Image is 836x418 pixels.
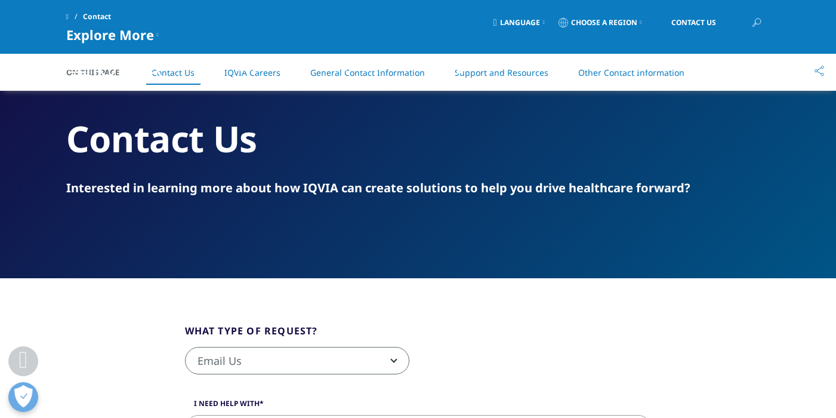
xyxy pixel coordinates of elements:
a: About [532,60,563,74]
a: Contact Us [653,9,734,36]
label: I need help with [185,398,652,415]
a: Careers [617,60,656,74]
div: Interested in learning more about how IQVIA can create solutions to help you drive healthcare for... [66,180,770,196]
span: Contact Us [671,19,716,26]
span: Language [500,18,540,27]
button: Open Preferences [8,382,38,412]
span: Choose a Region [571,18,637,27]
a: Insights [437,60,479,74]
img: IQVIA Healthcare Information Technology and Pharma Clinical Research Company [66,62,162,79]
a: Products [338,60,384,74]
legend: What type of request? [185,324,318,347]
span: Email Us [185,347,409,374]
nav: Primary [166,42,770,98]
a: Solutions [236,60,284,74]
span: Email Us [186,348,409,375]
h2: Contact Us [66,116,770,161]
